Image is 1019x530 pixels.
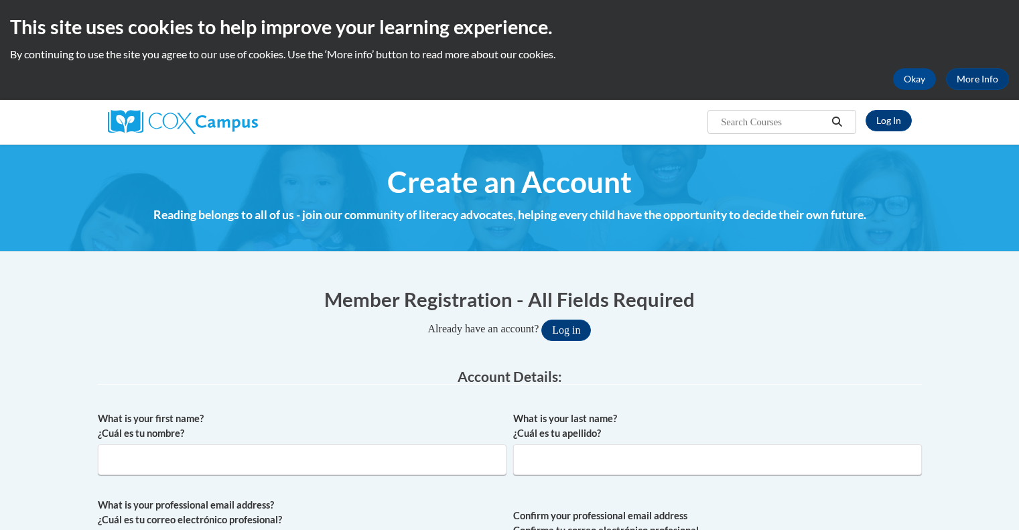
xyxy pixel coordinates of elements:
[98,206,922,224] h4: Reading belongs to all of us - join our community of literacy advocates, helping every child have...
[946,68,1009,90] a: More Info
[458,368,562,385] span: Account Details:
[98,411,506,441] label: What is your first name? ¿Cuál es tu nombre?
[387,164,632,200] span: Create an Account
[10,47,1009,62] p: By continuing to use the site you agree to our use of cookies. Use the ‘More info’ button to read...
[541,320,591,341] button: Log in
[98,444,506,475] input: Metadata input
[893,68,936,90] button: Okay
[513,411,922,441] label: What is your last name? ¿Cuál es tu apellido?
[98,285,922,313] h1: Member Registration - All Fields Required
[866,110,912,131] a: Log In
[98,498,506,527] label: What is your professional email address? ¿Cuál es tu correo electrónico profesional?
[827,114,847,130] button: Search
[428,323,539,334] span: Already have an account?
[720,114,827,130] input: Search Courses
[513,444,922,475] input: Metadata input
[108,110,258,134] img: Cox Campus
[10,13,1009,40] h2: This site uses cookies to help improve your learning experience.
